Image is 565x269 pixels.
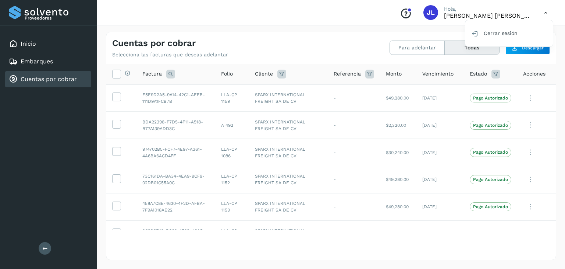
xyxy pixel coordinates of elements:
[5,36,91,52] div: Inicio
[25,15,88,21] p: Proveedores
[465,26,553,40] div: Cerrar sesión
[21,76,77,83] a: Cuentas por cobrar
[21,40,36,47] a: Inicio
[5,53,91,70] div: Embarques
[21,58,53,65] a: Embarques
[5,71,91,87] div: Cuentas por cobrar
